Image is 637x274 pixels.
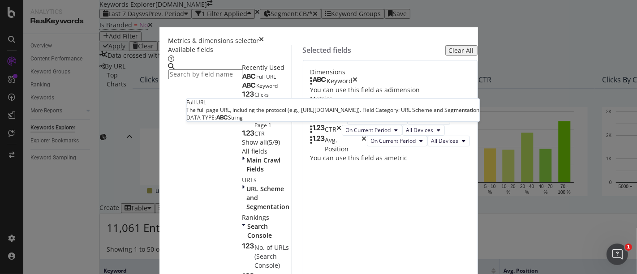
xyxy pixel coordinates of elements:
[310,94,470,103] div: Metrics
[242,63,292,72] div: Recently Used
[242,138,267,147] div: Show all
[406,126,434,134] span: All Devices
[353,77,358,86] div: times
[362,136,367,154] div: times
[187,114,216,122] span: DATA TYPE:
[310,125,470,136] div: CTRtimesOn Current PeriodAll Devices
[310,154,470,163] div: You can use this field as a metric
[267,138,280,147] div: ( 5 / 9 )
[625,244,632,251] span: 1
[187,106,480,114] div: The full page URL, including the protocol (e.g., [URL][DOMAIN_NAME]). Field Category: URL Scheme ...
[259,36,264,45] div: times
[449,47,474,54] div: Clear All
[607,244,628,265] iframe: Intercom live chat
[427,136,470,146] button: All Devices
[337,125,342,136] div: times
[168,45,292,54] div: Available fields
[228,114,243,122] span: String
[242,213,292,222] div: Rankings
[255,130,265,137] span: CTR
[168,36,259,45] div: Metrics & dimensions selector
[325,136,362,154] div: Avg. Position
[247,184,290,211] span: URL Scheme and Segmentation
[310,68,470,77] div: Dimensions
[327,77,353,86] div: Keyword
[342,125,402,136] button: On Current Period
[168,69,242,79] input: Search by field name
[257,82,278,90] span: Keyword
[187,98,480,106] div: Full URL
[445,45,478,56] button: Clear All
[255,243,289,270] span: No. of URLs (Search Console)
[371,137,416,145] span: On Current Period
[242,176,292,184] div: URLs
[325,125,337,136] div: CTR
[255,91,269,98] span: Clicks
[310,77,470,86] div: Keywordtimes
[346,126,391,134] span: On Current Period
[247,156,281,173] span: Main Crawl Fields
[257,73,276,81] span: Full URL
[431,137,459,145] span: All Devices
[303,45,352,56] div: Selected fields
[402,125,445,136] button: All Devices
[242,147,292,156] div: All fields
[248,222,272,240] span: Search Console
[367,136,427,146] button: On Current Period
[310,136,470,154] div: Avg. PositiontimesOn Current PeriodAll Devices
[310,86,470,94] div: You can use this field as a dimension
